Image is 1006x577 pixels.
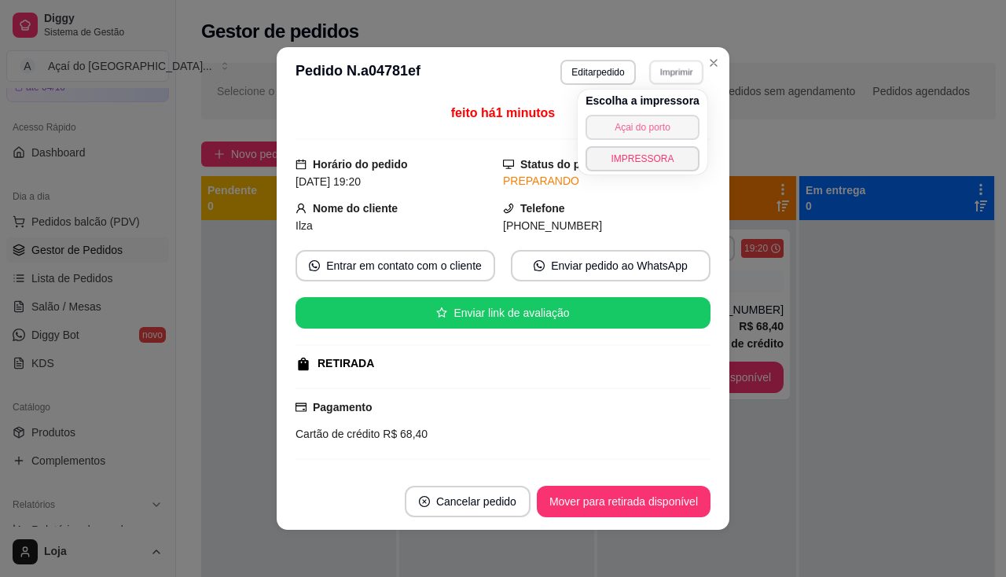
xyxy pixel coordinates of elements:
strong: Status do pedido [520,158,610,171]
button: Açai do porto [586,115,699,140]
span: phone [503,203,514,214]
span: whats-app [309,260,320,271]
strong: Nome do cliente [313,202,398,215]
button: close-circleCancelar pedido [405,486,531,517]
button: Close [701,50,726,75]
span: calendar [296,159,307,170]
span: Ilza [296,219,313,232]
button: Editarpedido [560,60,635,85]
button: whats-appEntrar em contato com o cliente [296,250,495,281]
button: whats-appEnviar pedido ao WhatsApp [511,250,710,281]
span: desktop [503,159,514,170]
span: feito há 1 minutos [451,106,555,119]
span: close-circle [419,496,430,507]
strong: Horário do pedido [313,158,408,171]
button: IMPRESSORA [586,146,699,171]
span: credit-card [296,402,307,413]
div: PREPARANDO [503,173,710,189]
button: Imprimir [649,60,703,84]
span: [DATE] 19:20 [296,175,361,188]
h4: Escolha a impressora [586,93,699,108]
strong: Pagamento [313,401,372,413]
span: whats-app [534,260,545,271]
span: R$ 68,40 [380,428,428,440]
strong: Telefone [520,202,565,215]
span: user [296,203,307,214]
span: Cartão de crédito [296,428,380,440]
div: RETIRADA [318,355,374,372]
h3: Pedido N. a04781ef [296,60,420,85]
button: Mover para retirada disponível [537,486,710,517]
button: starEnviar link de avaliação [296,297,710,329]
span: star [436,307,447,318]
span: [PHONE_NUMBER] [503,219,602,232]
